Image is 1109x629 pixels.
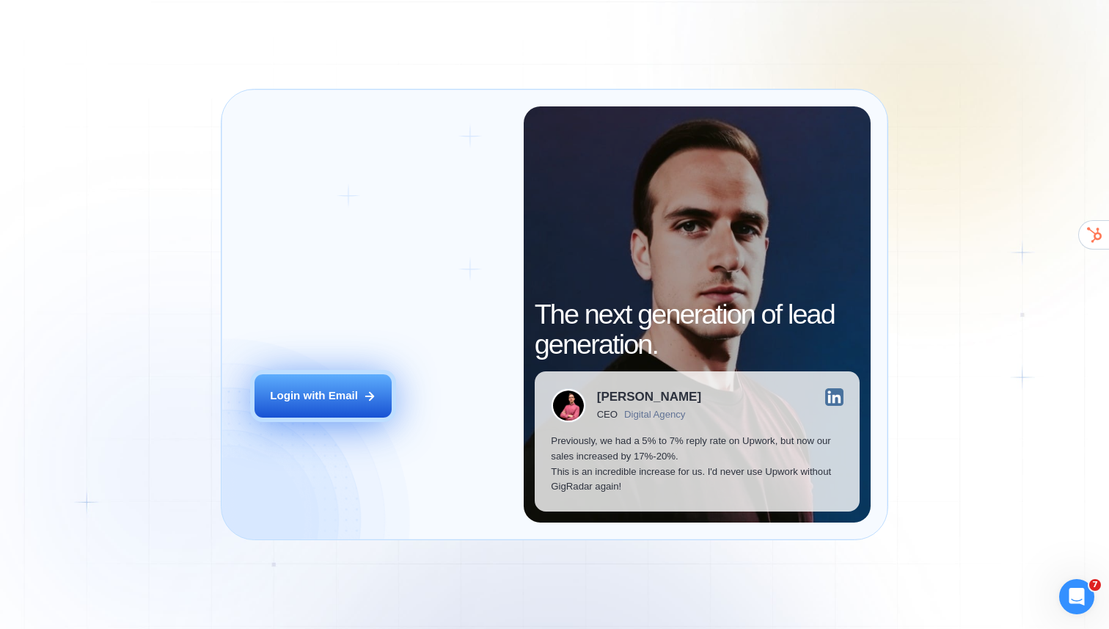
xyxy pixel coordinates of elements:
div: Login with Email [270,388,358,404]
div: Digital Agency [624,409,685,420]
iframe: Intercom live chat [1059,579,1094,614]
div: CEO [597,409,618,420]
div: [PERSON_NAME] [597,390,701,403]
h2: The next generation of lead generation. [535,299,860,360]
p: Previously, we had a 5% to 7% reply rate on Upwork, but now our sales increased by 17%-20%. This ... [551,434,843,495]
button: Login with Email [255,374,392,418]
span: 7 [1089,579,1101,591]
